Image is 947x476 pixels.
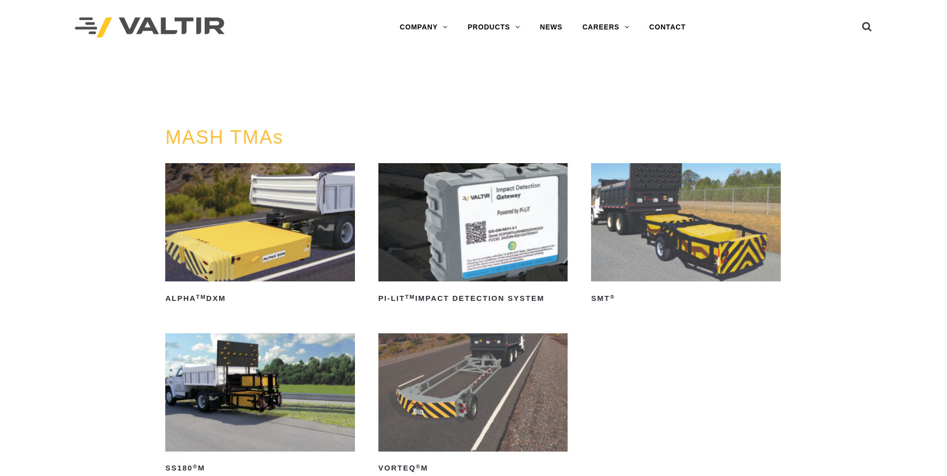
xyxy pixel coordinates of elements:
h2: PI-LIT Impact Detection System [378,290,568,306]
a: NEWS [530,17,573,37]
h2: SMT [591,290,781,306]
sup: TM [405,294,415,300]
a: CAREERS [573,17,639,37]
sup: TM [196,294,206,300]
a: COMPANY [390,17,458,37]
sup: ® [193,464,198,470]
a: MASH TMAs [165,127,284,148]
a: ALPHATMDXM [165,163,355,306]
a: PI-LITTMImpact Detection System [378,163,568,306]
a: PRODUCTS [458,17,530,37]
img: Valtir [75,17,225,38]
sup: ® [610,294,615,300]
a: SMT® [591,163,781,306]
sup: ® [416,464,421,470]
h2: ALPHA DXM [165,290,355,306]
a: CONTACT [639,17,696,37]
